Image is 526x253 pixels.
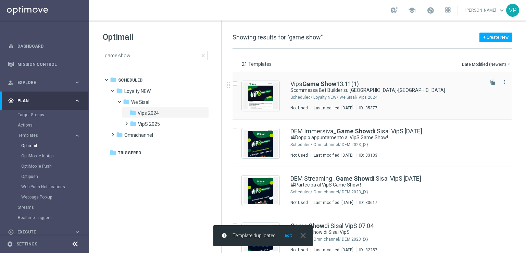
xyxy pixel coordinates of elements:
span: Explore [17,81,74,85]
span: Templates [18,133,67,137]
div: Scheduled/ [290,95,312,100]
div: Not Used [290,153,308,158]
div: Realtime Triggers [18,213,88,223]
span: Plan [17,99,74,103]
img: 33133.jpeg [243,130,278,157]
a: Actions [18,122,71,128]
div: Scheduled/ [290,142,312,147]
i: folder [123,98,130,105]
i: file_copy [490,80,496,85]
b: Game Show [302,80,336,87]
a: Optipush [21,174,71,179]
b: Game Show [337,128,371,135]
button: Templates keyboard_arrow_right [18,133,81,138]
a: Dashboard [17,37,80,55]
a: VipsGame Show13.11(1) [290,81,359,87]
a: OptiMobile Push [21,164,71,169]
div: VP [506,4,519,17]
i: folder [129,109,136,116]
button: person_search Explore keyboard_arrow_right [8,80,81,85]
a: [PERSON_NAME]keyboard_arrow_down [465,5,506,15]
div: 📽Doppio appuntamento al VipS Game Show! [290,134,483,141]
i: equalizer [8,43,14,49]
div: Last modified: [DATE] [311,153,356,158]
div: Last modified: [DATE] [311,247,356,253]
i: more_vert [502,79,507,85]
div: 32257 [365,247,377,253]
button: gps_fixed Plan keyboard_arrow_right [8,98,81,104]
a: Scommessa Bet Builder su [GEOGRAPHIC_DATA]-[GEOGRAPHIC_DATA] [290,87,467,94]
div: ID: [356,153,377,158]
div: ID: [356,247,377,253]
i: keyboard_arrow_right [74,229,80,235]
div: Scommessa Bet Builder su Belgio-Italia [290,87,483,94]
div: Not Used [290,200,308,205]
div: Target Groups [18,110,88,120]
img: 32257.jpeg [243,225,278,251]
a: OptiMobile In-App [21,153,71,159]
div: Mission Control [8,55,80,73]
button: play_circle_outline Execute keyboard_arrow_right [8,229,81,235]
span: Template duplicated [233,233,276,239]
i: info [222,233,227,238]
div: 📽Partecipa al VipS Game Show ! [290,182,483,188]
p: 21 Templates [242,61,272,67]
span: Triggered [118,150,141,156]
div: Templates [18,133,74,137]
button: + Create New [479,33,512,42]
a: Mission Control [17,55,80,73]
a: 📽 Game Show di Sisal VipS [290,229,467,236]
a: Optimail [21,143,71,148]
div: Explore [8,80,74,86]
img: 35377.jpeg [243,83,278,109]
div: Press SPACE to select this row. [226,72,525,120]
i: keyboard_arrow_right [74,79,80,86]
span: Loyalty NEW [124,88,151,94]
div: Web Push Notifications [21,182,88,192]
i: person_search [8,80,14,86]
a: 📽Partecipa al VipS Game Show ! [290,182,467,188]
div: equalizer Dashboard [8,44,81,49]
button: more_vert [501,78,508,86]
div: Dashboard [8,37,80,55]
div: Last modified: [DATE] [311,105,356,111]
span: Showing results for "game show" [233,34,323,41]
img: 33617.jpeg [243,177,278,204]
span: Scheduled [118,77,142,83]
a: Webpage Pop-up [21,194,71,200]
div: Templates [18,130,88,202]
div: 35377 [365,105,377,111]
i: folder [130,120,137,127]
b: Game Show [336,175,370,182]
a: Web Push Notifications [21,184,71,190]
span: We Sisal [131,99,149,105]
div: Scheduled/Omnichannel/DEM 2023_{X} [313,189,483,195]
span: school [408,7,416,14]
button: file_copy [488,78,497,87]
div: 33133 [365,153,377,158]
span: Omnichannel [124,132,153,138]
i: folder [110,149,116,156]
div: 33617 [365,200,377,205]
div: Optipush [21,171,88,182]
i: play_circle_outline [8,229,14,235]
button: Mission Control [8,62,81,67]
div: Optimail [21,141,88,151]
div: ID: [356,105,377,111]
a: Settings [16,242,37,246]
div: Scheduled/Omnichannel/DEM 2023_{X} [313,237,483,242]
div: Press SPACE to select this row. [226,120,525,167]
i: keyboard_arrow_right [74,97,80,104]
span: keyboard_arrow_down [498,7,505,14]
i: settings [7,241,13,247]
span: Vips 2024 [138,110,159,116]
a: Realtime Triggers [18,215,71,220]
a: Streams [18,205,71,210]
a: Target Groups [18,112,71,118]
div: Scheduled/Loyalty NEW/We Sisal/Vips 2024 [313,95,483,100]
div: Not Used [290,105,308,111]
